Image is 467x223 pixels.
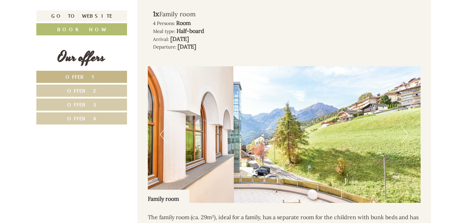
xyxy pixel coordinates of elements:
small: Meal type: [153,28,175,34]
button: Previous [160,126,167,143]
small: 4 Persons: [153,20,175,26]
b: 1x [153,9,159,18]
div: Family room [153,9,274,19]
a: Go to website [36,10,127,22]
small: Arrival: [153,36,169,42]
span: Offer 4 [67,115,96,122]
b: [DATE] [178,43,196,50]
img: image [148,66,421,203]
a: Book now [36,23,127,35]
div: Family room [148,190,189,203]
span: Offer 1 [65,74,98,80]
b: Room [176,19,191,26]
b: Half-board [177,27,204,34]
div: Our offers [36,48,127,67]
span: Offer 3 [67,101,96,108]
b: [DATE] [170,35,189,42]
span: Offer 2 [67,87,96,94]
button: Next [401,126,408,143]
small: Departure: [153,44,176,50]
